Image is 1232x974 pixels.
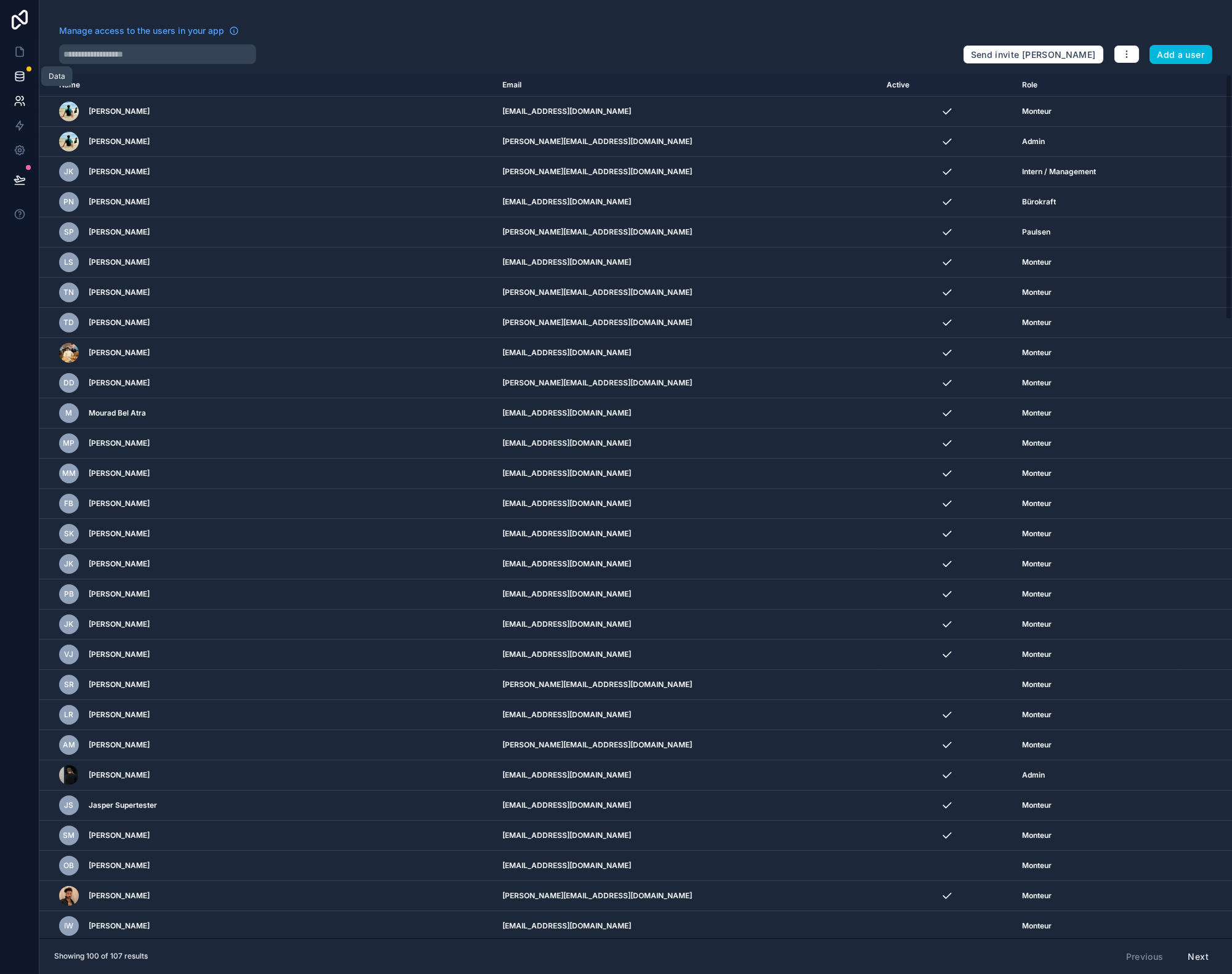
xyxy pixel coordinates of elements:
[89,619,150,629] span: [PERSON_NAME]
[62,469,76,478] span: MM
[89,107,150,116] span: [PERSON_NAME]
[89,499,150,509] span: [PERSON_NAME]
[495,74,879,97] th: Email
[495,429,879,459] td: [EMAIL_ADDRESS][DOMAIN_NAME]
[495,489,879,519] td: [EMAIL_ADDRESS][DOMAIN_NAME]
[89,408,146,418] span: Mourad Bel Atra
[64,318,74,328] span: TD
[64,288,74,297] span: TN
[89,167,150,177] span: [PERSON_NAME]
[63,438,75,448] span: MP
[495,338,879,368] td: [EMAIL_ADDRESS][DOMAIN_NAME]
[89,680,150,690] span: [PERSON_NAME]
[89,318,150,328] span: [PERSON_NAME]
[495,670,879,700] td: [PERSON_NAME][EMAIL_ADDRESS][DOMAIN_NAME]
[495,97,879,127] td: [EMAIL_ADDRESS][DOMAIN_NAME]
[89,770,150,780] span: [PERSON_NAME]
[89,800,157,810] span: Jasper Supertester
[89,257,150,267] span: [PERSON_NAME]
[1022,710,1052,720] span: Monteur
[89,891,150,901] span: [PERSON_NAME]
[1022,921,1052,931] span: Monteur
[66,408,73,418] span: M
[89,438,150,448] span: [PERSON_NAME]
[89,288,150,297] span: [PERSON_NAME]
[495,911,879,941] td: [EMAIL_ADDRESS][DOMAIN_NAME]
[495,821,879,851] td: [EMAIL_ADDRESS][DOMAIN_NAME]
[1022,589,1052,599] span: Monteur
[39,74,1232,938] div: scrollable content
[89,921,150,931] span: [PERSON_NAME]
[1022,378,1052,388] span: Monteur
[63,740,75,750] span: AM
[89,348,150,358] span: [PERSON_NAME]
[89,650,150,659] span: [PERSON_NAME]
[1022,137,1045,147] span: Admin
[1022,197,1056,207] span: Bürokraft
[1022,227,1050,237] span: Paulsen
[65,257,74,267] span: LS
[1022,529,1052,539] span: Monteur
[495,459,879,489] td: [EMAIL_ADDRESS][DOMAIN_NAME]
[64,197,74,207] span: PN
[1022,167,1096,177] span: Intern / Management
[1022,408,1052,418] span: Monteur
[495,368,879,398] td: [PERSON_NAME][EMAIL_ADDRESS][DOMAIN_NAME]
[495,278,879,308] td: [PERSON_NAME][EMAIL_ADDRESS][DOMAIN_NAME]
[89,227,150,237] span: [PERSON_NAME]
[1022,438,1052,448] span: Monteur
[495,610,879,640] td: [EMAIL_ADDRESS][DOMAIN_NAME]
[63,378,74,388] span: DD
[1022,831,1052,840] span: Monteur
[1022,499,1052,509] span: Monteur
[495,398,879,429] td: [EMAIL_ADDRESS][DOMAIN_NAME]
[1022,348,1052,358] span: Monteur
[89,469,150,478] span: [PERSON_NAME]
[89,740,150,750] span: [PERSON_NAME]
[1022,107,1052,116] span: Monteur
[65,800,74,810] span: JS
[495,579,879,610] td: [EMAIL_ADDRESS][DOMAIN_NAME]
[495,217,879,248] td: [PERSON_NAME][EMAIL_ADDRESS][DOMAIN_NAME]
[495,187,879,217] td: [EMAIL_ADDRESS][DOMAIN_NAME]
[495,640,879,670] td: [EMAIL_ADDRESS][DOMAIN_NAME]
[495,760,879,791] td: [EMAIL_ADDRESS][DOMAIN_NAME]
[59,25,224,37] span: Manage access to the users in your app
[63,831,75,840] span: SM
[495,700,879,730] td: [EMAIL_ADDRESS][DOMAIN_NAME]
[495,791,879,821] td: [EMAIL_ADDRESS][DOMAIN_NAME]
[1022,288,1052,297] span: Monteur
[89,197,150,207] span: [PERSON_NAME]
[495,519,879,549] td: [EMAIL_ADDRESS][DOMAIN_NAME]
[495,851,879,881] td: [EMAIL_ADDRESS][DOMAIN_NAME]
[64,227,74,237] span: SP
[89,559,150,569] span: [PERSON_NAME]
[65,710,74,720] span: LR
[963,45,1104,65] button: Send invite [PERSON_NAME]
[1022,469,1052,478] span: Monteur
[65,650,74,659] span: VJ
[495,730,879,760] td: [PERSON_NAME][EMAIL_ADDRESS][DOMAIN_NAME]
[1022,800,1052,810] span: Monteur
[1015,74,1182,97] th: Role
[1022,740,1052,750] span: Monteur
[1149,45,1213,65] button: Add a user
[65,499,74,509] span: FB
[495,157,879,187] td: [PERSON_NAME][EMAIL_ADDRESS][DOMAIN_NAME]
[65,619,74,629] span: JK
[879,74,1015,97] th: Active
[1022,619,1052,629] span: Monteur
[495,549,879,579] td: [EMAIL_ADDRESS][DOMAIN_NAME]
[65,167,74,177] span: JK
[1022,257,1052,267] span: Monteur
[65,921,74,931] span: IW
[64,680,74,690] span: SR
[495,248,879,278] td: [EMAIL_ADDRESS][DOMAIN_NAME]
[59,25,239,37] a: Manage access to the users in your app
[39,74,495,97] th: Name
[65,559,74,569] span: JK
[89,831,150,840] span: [PERSON_NAME]
[1180,946,1217,967] button: Next
[64,589,74,599] span: PB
